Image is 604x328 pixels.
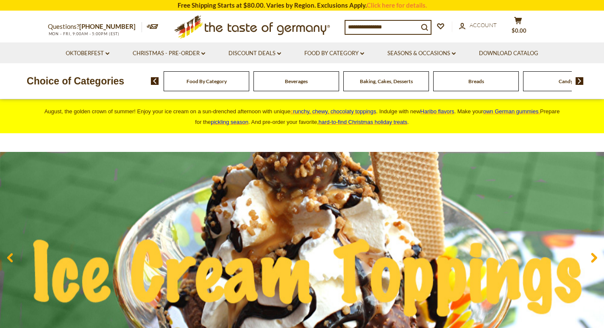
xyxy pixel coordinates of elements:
a: Discount Deals [228,49,281,58]
a: Oktoberfest [66,49,109,58]
a: Seasons & Occasions [387,49,456,58]
a: Haribo flavors [420,108,454,115]
img: next arrow [576,77,584,85]
a: crunchy, chewy, chocolaty toppings [290,108,376,115]
a: Download Catalog [479,49,538,58]
span: . [319,119,409,125]
a: Food By Category [304,49,364,58]
a: pickling season [211,119,248,125]
a: Food By Category [186,78,227,84]
img: previous arrow [151,77,159,85]
span: Account [470,22,497,28]
a: [PHONE_NUMBER] [79,22,136,30]
span: runchy, chewy, chocolaty toppings [293,108,376,115]
span: MON - FRI, 9:00AM - 5:00PM (EST) [48,31,120,36]
span: August, the golden crown of summer! Enjoy your ice cream on a sun-drenched afternoon with unique ... [45,108,560,125]
p: Questions? [48,21,142,32]
span: own German gummies [483,108,539,115]
a: Click here for details. [367,1,427,9]
a: hard-to-find Christmas holiday treats [319,119,408,125]
a: Beverages [285,78,308,84]
span: $0.00 [512,27,526,34]
a: Baking, Cakes, Desserts [360,78,413,84]
a: Candy [559,78,573,84]
a: own German gummies. [483,108,540,115]
a: Account [459,21,497,30]
a: Breads [468,78,484,84]
a: Christmas - PRE-ORDER [133,49,205,58]
button: $0.00 [506,17,531,38]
